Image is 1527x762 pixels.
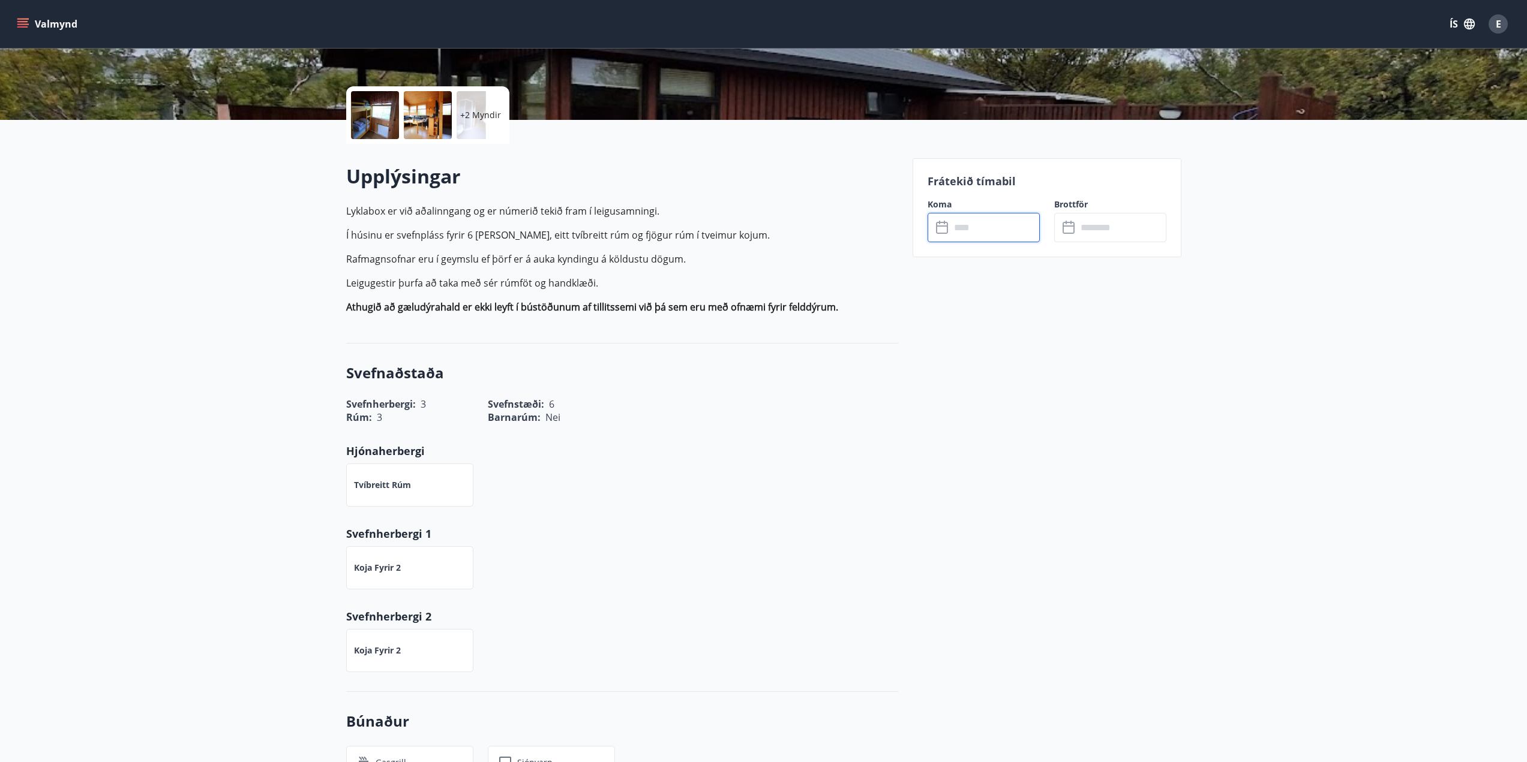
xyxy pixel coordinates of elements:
p: Hjónaherbergi [346,443,898,459]
strong: Athugið að gæludýrahald er ekki leyft í bústöðunum af tillitssemi við þá sem eru með ofnæmi fyrir... [346,300,838,314]
span: E [1496,17,1501,31]
p: Rafmagnsofnar eru í geymslu ef þörf er á auka kyndingu á köldustu dögum. [346,252,898,266]
button: E [1484,10,1513,38]
p: Svefnherbergi 1 [346,526,898,541]
p: Leigugestir þurfa að taka með sér rúmföt og handklæði. [346,276,898,290]
button: ÍS [1443,13,1481,35]
p: Svefnherbergi 2 [346,609,898,624]
span: Barnarúm : [488,411,541,424]
h2: Upplýsingar [346,163,898,189]
p: Í húsinu er svefnpláss fyrir 6 [PERSON_NAME], eitt tvíbreitt rúm og fjögur rúm í tveimur kojum. [346,228,898,242]
button: menu [14,13,82,35]
p: Koja fyrir 2 [354,644,401,656]
p: Frátekið tímabil [928,173,1166,189]
h3: Búnaður [346,711,898,731]
span: Nei [545,411,560,424]
span: 3 [377,411,382,424]
label: Brottför [1054,198,1166,210]
p: +2 Myndir [460,109,501,121]
h3: Svefnaðstaða [346,363,898,383]
p: Lyklabox er við aðalinngang og er númerið tekið fram í leigusamningi. [346,204,898,218]
p: Koja fyrir 2 [354,562,401,574]
label: Koma [928,198,1040,210]
p: Tvíbreitt rúm [354,479,411,491]
span: Rúm : [346,411,372,424]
